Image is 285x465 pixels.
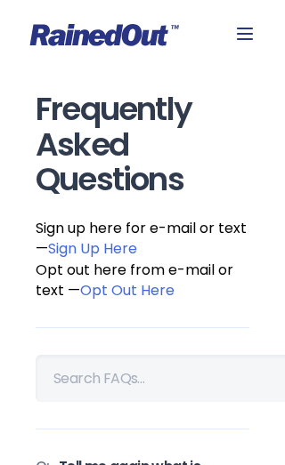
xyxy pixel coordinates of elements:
[48,238,137,259] a: Sign Up Here
[80,280,175,301] a: Opt Out Here
[36,260,249,301] div: Opt out here from e-mail or text —
[36,218,249,259] div: Sign up here for e-mail or text —
[36,92,249,197] h1: Frequently Asked Questions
